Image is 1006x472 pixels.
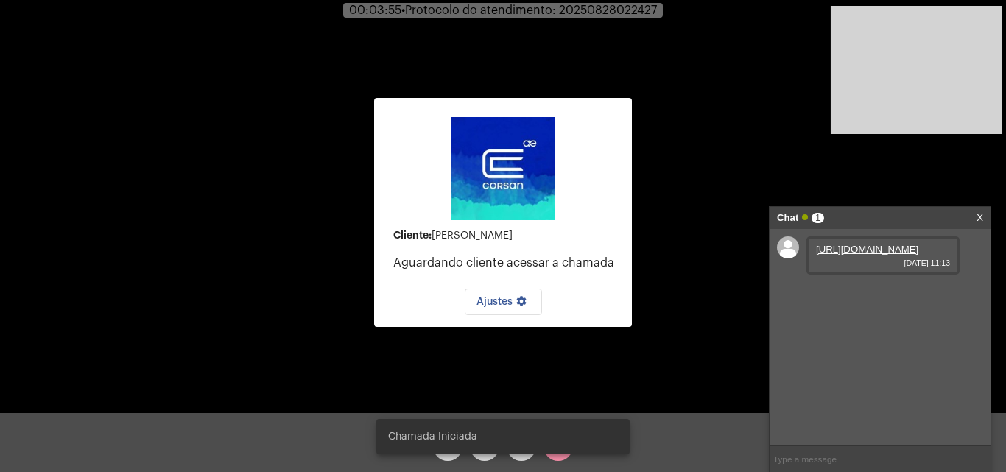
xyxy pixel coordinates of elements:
span: Online [802,214,808,220]
span: 00:03:55 [349,4,401,16]
div: [PERSON_NAME] [393,230,620,242]
span: [DATE] 11:13 [816,258,950,267]
strong: Chat [777,207,798,229]
span: 1 [812,213,824,223]
span: Ajustes [476,297,530,307]
span: Chamada Iniciada [388,429,477,444]
img: d4669ae0-8c07-2337-4f67-34b0df7f5ae4.jpeg [451,117,555,220]
input: Type a message [770,446,991,472]
a: X [977,207,983,229]
span: Protocolo do atendimento: 20250828022427 [401,4,657,16]
span: • [401,4,405,16]
a: [URL][DOMAIN_NAME] [816,244,918,255]
p: Aguardando cliente acessar a chamada [393,256,620,270]
mat-icon: settings [513,295,530,313]
button: Ajustes [465,289,542,315]
strong: Cliente: [393,230,432,240]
